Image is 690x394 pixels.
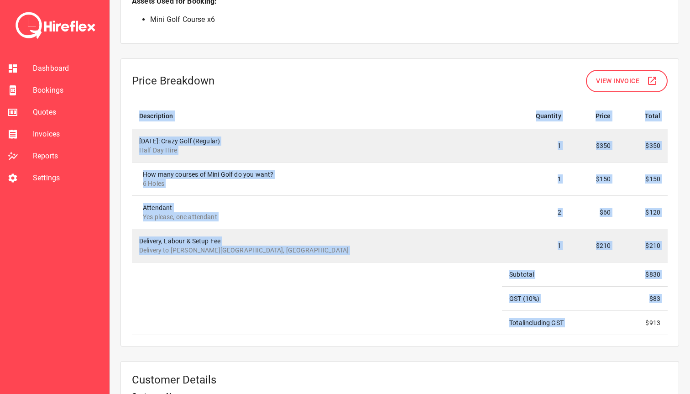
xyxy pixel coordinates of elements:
[502,162,569,195] td: 1
[502,310,618,335] td: Total including GST
[132,373,668,387] h5: Customer Details
[618,262,668,286] td: $ 830
[139,246,495,255] p: Delivery to [PERSON_NAME][GEOGRAPHIC_DATA], [GEOGRAPHIC_DATA]
[618,310,668,335] td: $ 913
[502,262,618,286] td: Subtotal
[569,229,618,262] td: $210
[33,129,102,140] span: Invoices
[33,151,102,162] span: Reports
[143,170,495,188] div: How many courses of Mini Golf do you want?
[143,212,495,221] p: Yes please, one attendant
[502,229,569,262] td: 1
[143,179,495,188] p: 6 Holes
[618,195,668,229] td: $120
[569,129,618,162] td: $350
[618,103,668,129] th: Total
[502,286,618,310] td: GST ( 10 %)
[618,162,668,195] td: $150
[139,236,495,255] div: Delivery, Labour & Setup Fee
[33,107,102,118] span: Quotes
[132,103,502,129] th: Description
[33,85,102,96] span: Bookings
[586,70,668,92] button: View Invoice
[502,129,569,162] td: 1
[139,146,495,155] p: Half Day Hire
[139,137,495,155] div: [DATE]: Crazy Golf (Regular)
[33,63,102,74] span: Dashboard
[502,195,569,229] td: 2
[150,14,668,25] li: Mini Golf Course x 6
[596,75,639,87] span: View Invoice
[33,173,102,184] span: Settings
[618,286,668,310] td: $ 83
[618,129,668,162] td: $350
[569,103,618,129] th: Price
[618,229,668,262] td: $210
[132,74,214,88] h5: Price Breakdown
[143,203,495,221] div: Attendant
[569,162,618,195] td: $150
[502,103,569,129] th: Quantity
[569,195,618,229] td: $60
